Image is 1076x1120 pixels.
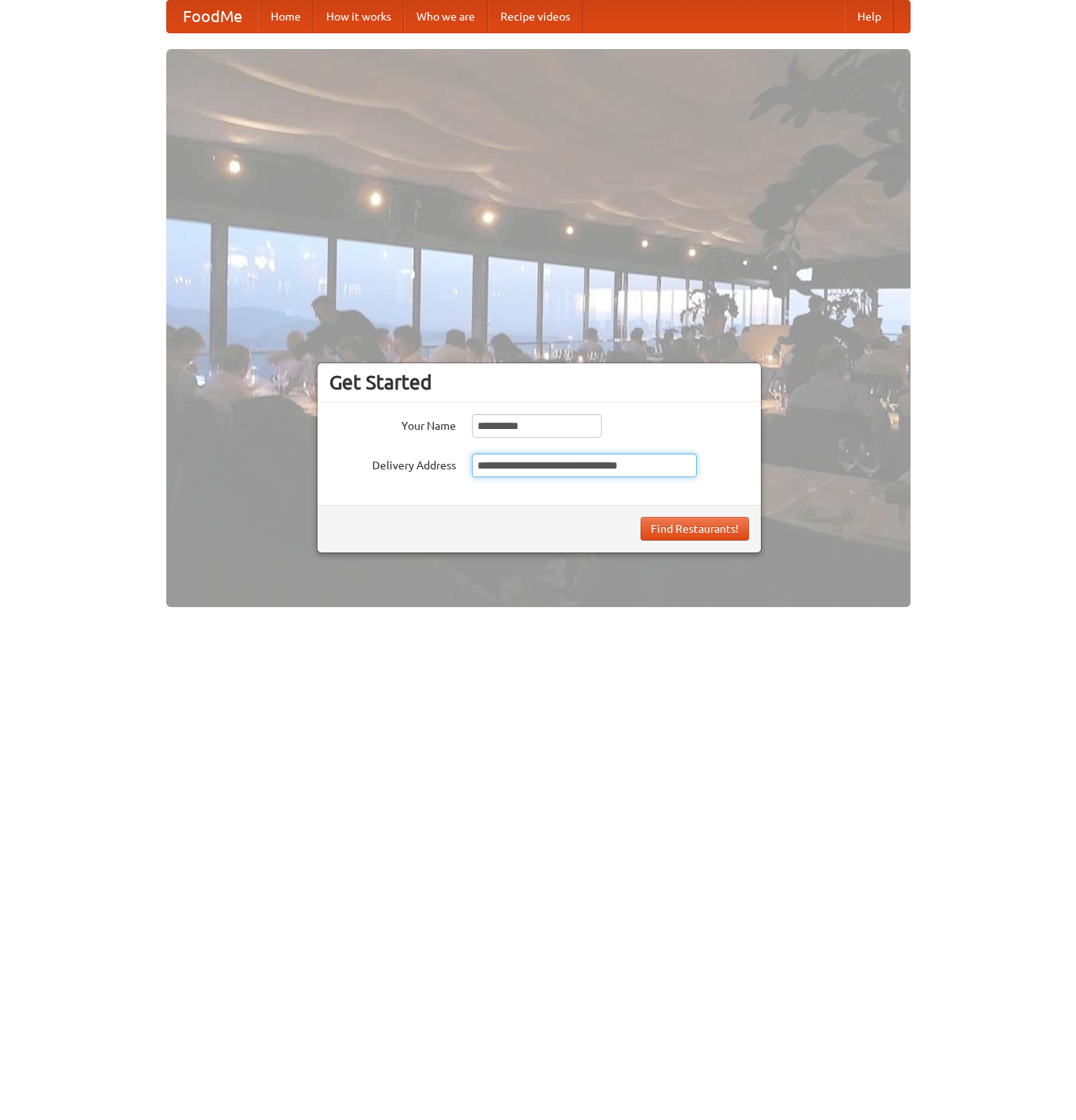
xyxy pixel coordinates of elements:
h3: Get Started [329,370,749,394]
a: Help [845,1,894,32]
a: How it works [314,1,404,32]
a: Who we are [404,1,488,32]
button: Find Restaurants! [641,517,749,541]
label: Your Name [329,414,456,434]
a: FoodMe [167,1,258,32]
a: Home [258,1,314,32]
a: Recipe videos [488,1,583,32]
label: Delivery Address [329,454,456,473]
